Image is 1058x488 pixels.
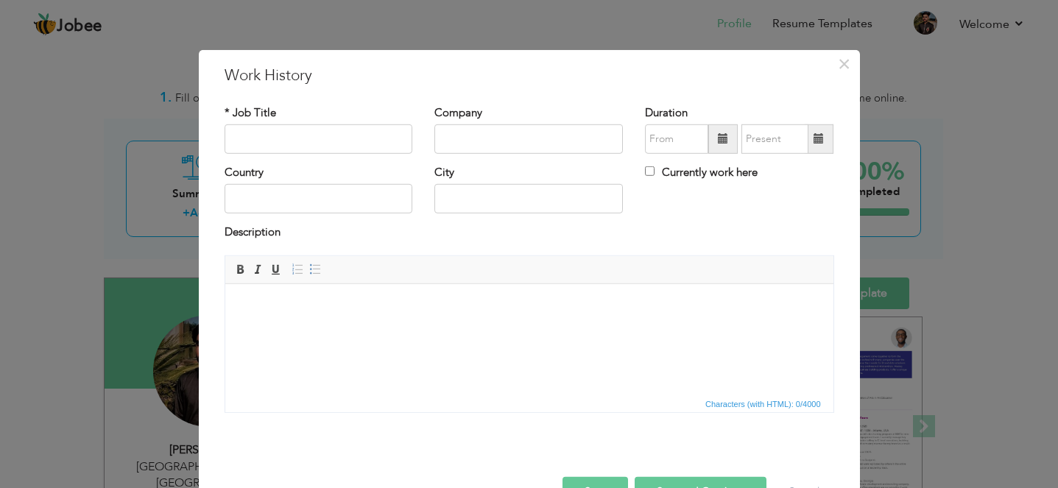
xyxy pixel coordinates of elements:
label: City [434,165,454,180]
a: Italic [250,261,266,277]
iframe: Rich Text Editor, workEditor [225,284,833,395]
label: * Job Title [225,105,276,120]
button: Close [833,52,856,75]
input: From [645,124,708,154]
span: × [838,50,850,77]
input: Present [741,124,808,154]
label: Company [434,105,482,120]
label: Country [225,165,264,180]
label: Description [225,224,281,240]
input: Currently work here [645,166,655,176]
a: Bold [232,261,248,277]
label: Currently work here [645,165,758,180]
a: Underline [267,261,283,277]
span: Characters (with HTML): 0/4000 [702,397,824,411]
div: Statistics [702,397,825,411]
a: Insert/Remove Bulleted List [307,261,323,277]
label: Duration [645,105,688,120]
a: Insert/Remove Numbered List [289,261,306,277]
h3: Work History [225,64,834,86]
